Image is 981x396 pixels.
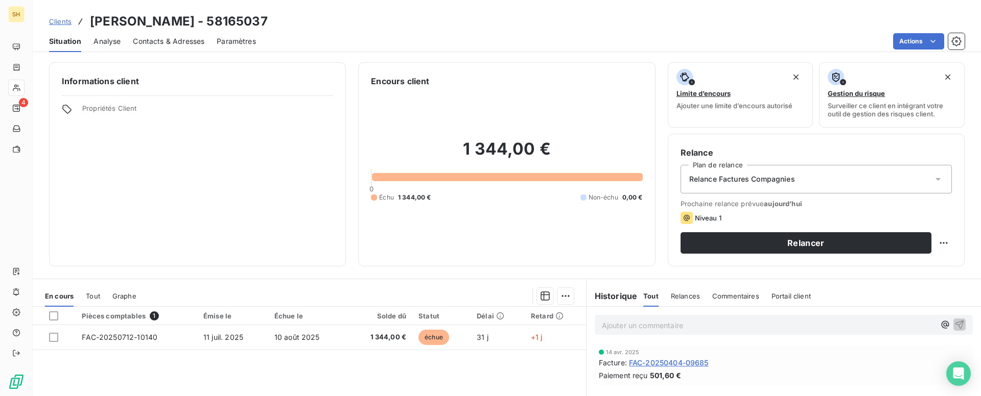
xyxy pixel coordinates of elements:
span: Paramètres [217,36,256,46]
span: En cours [45,292,74,300]
span: Surveiller ce client en intégrant votre outil de gestion des risques client. [828,102,956,118]
span: 0,00 € [622,193,643,202]
span: Commentaires [712,292,759,300]
h2: 1 344,00 € [371,139,642,169]
span: Échu [379,193,394,202]
span: Niveau 1 [695,214,721,222]
span: 0 [369,185,373,193]
span: Clients [49,17,72,26]
span: Propriétés Client [82,104,333,118]
h3: [PERSON_NAME] - 58165037 [90,12,268,31]
span: Gestion du risque [828,89,885,97]
div: Pièces comptables [82,311,191,320]
div: Solde dû [353,312,406,320]
span: Relance Factures Compagnies [689,174,795,184]
a: Clients [49,16,72,27]
span: 10 août 2025 [274,333,320,341]
div: Statut [418,312,464,320]
h6: Historique [587,290,638,302]
button: Actions [893,33,944,49]
span: 14 avr. 2025 [606,349,640,355]
span: Situation [49,36,81,46]
div: Délai [477,312,519,320]
span: Limite d’encours [676,89,731,97]
span: aujourd’hui [764,200,802,208]
span: 1 344,00 € [353,332,406,342]
div: Émise le [203,312,262,320]
h6: Encours client [371,75,429,87]
span: échue [418,330,449,345]
span: Portail client [772,292,811,300]
a: 4 [8,100,24,116]
div: Échue le [274,312,341,320]
span: FAC-20250404-09685 [629,357,709,368]
button: Limite d’encoursAjouter une limite d’encours autorisé [668,62,813,128]
span: Tout [643,292,659,300]
h6: Relance [681,146,952,159]
div: Open Intercom Messenger [946,361,971,386]
span: 4 [19,98,28,107]
span: Facture : [599,357,627,368]
span: Analyse [94,36,121,46]
span: Contacts & Adresses [133,36,204,46]
span: Ajouter une limite d’encours autorisé [676,102,792,110]
span: Non-échu [589,193,618,202]
span: 11 juil. 2025 [203,333,243,341]
span: Paiement reçu [599,370,648,381]
span: 501,60 € [650,370,681,381]
span: Tout [86,292,100,300]
span: Prochaine relance prévue [681,200,952,208]
button: Gestion du risqueSurveiller ce client en intégrant votre outil de gestion des risques client. [819,62,965,128]
div: Retard [531,312,580,320]
span: FAC-20250712-10140 [82,333,157,341]
span: +1 j [531,333,543,341]
span: Relances [671,292,700,300]
button: Relancer [681,232,931,254]
span: 31 j [477,333,488,341]
span: Graphe [112,292,136,300]
div: SH [8,6,25,22]
span: 1 344,00 € [398,193,431,202]
h6: Informations client [62,75,333,87]
img: Logo LeanPay [8,374,25,390]
span: 1 [150,311,159,320]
